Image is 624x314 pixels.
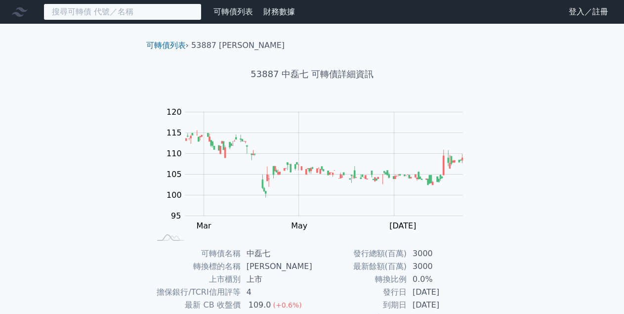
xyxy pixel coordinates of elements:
span: (+0.6%) [273,301,301,309]
a: 可轉債列表 [213,7,253,16]
td: [DATE] [407,286,474,299]
td: [PERSON_NAME] [241,260,312,273]
td: 4 [241,286,312,299]
td: 擔保銀行/TCRI信用評等 [150,286,241,299]
td: 轉換比例 [312,273,407,286]
td: 轉換標的名稱 [150,260,241,273]
a: 可轉債列表 [146,41,186,50]
tspan: 100 [166,190,182,200]
tspan: May [291,221,307,230]
a: 登入／註冊 [561,4,616,20]
li: › [146,40,189,51]
td: 到期日 [312,299,407,312]
td: 發行總額(百萬) [312,247,407,260]
td: [DATE] [407,299,474,312]
td: 上市 [241,273,312,286]
tspan: 95 [171,211,181,221]
tspan: [DATE] [389,221,416,230]
li: 53887 [PERSON_NAME] [191,40,285,51]
g: Chart [161,107,477,230]
tspan: 120 [166,107,182,117]
td: 3000 [407,260,474,273]
td: 最新餘額(百萬) [312,260,407,273]
td: 中磊七 [241,247,312,260]
td: 最新 CB 收盤價 [150,299,241,312]
td: 上市櫃別 [150,273,241,286]
td: 發行日 [312,286,407,299]
td: 0.0% [407,273,474,286]
tspan: Mar [196,221,211,230]
div: 109.0 [247,299,273,312]
tspan: 105 [166,170,182,179]
td: 3000 [407,247,474,260]
h1: 53887 中磊七 可轉債詳細資訊 [138,67,486,81]
tspan: 115 [166,128,182,137]
tspan: 110 [166,149,182,158]
td: 可轉債名稱 [150,247,241,260]
input: 搜尋可轉債 代號／名稱 [43,3,202,20]
a: 財務數據 [263,7,295,16]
